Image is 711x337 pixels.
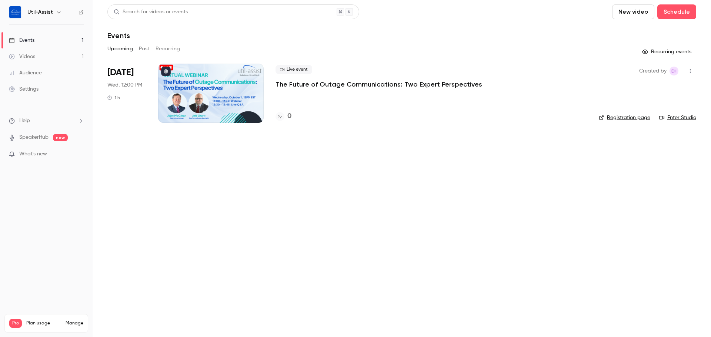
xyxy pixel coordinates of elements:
button: Recurring [156,43,180,55]
div: Videos [9,53,35,60]
span: Emily Henderson [670,67,678,75]
div: 1 h [107,95,120,101]
a: 0 [276,111,291,121]
button: Past [139,43,150,55]
span: [DATE] [107,67,134,78]
h1: Events [107,31,130,40]
a: Enter Studio [659,114,696,121]
span: Created by [639,67,667,75]
a: Manage [66,320,83,326]
span: EH [671,67,677,75]
div: Oct 1 Wed, 12:00 PM (America/Toronto) [107,64,146,123]
li: help-dropdown-opener [9,117,84,125]
button: New video [612,4,654,19]
div: Events [9,37,34,44]
span: Help [19,117,30,125]
button: Recurring events [639,46,696,58]
div: Audience [9,69,42,77]
iframe: Noticeable Trigger [75,151,84,158]
button: Upcoming [107,43,133,55]
span: Plan usage [26,320,61,326]
h6: Util-Assist [27,9,53,16]
div: Search for videos or events [114,8,188,16]
a: The Future of Outage Communications: Two Expert Perspectives [276,80,482,89]
a: SpeakerHub [19,134,49,141]
a: Registration page [599,114,650,121]
span: Live event [276,65,312,74]
span: new [53,134,68,141]
span: Pro [9,319,22,328]
span: What's new [19,150,47,158]
span: Wed, 12:00 PM [107,81,142,89]
img: Util-Assist [9,6,21,18]
h4: 0 [287,111,291,121]
button: Schedule [657,4,696,19]
div: Settings [9,85,39,93]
